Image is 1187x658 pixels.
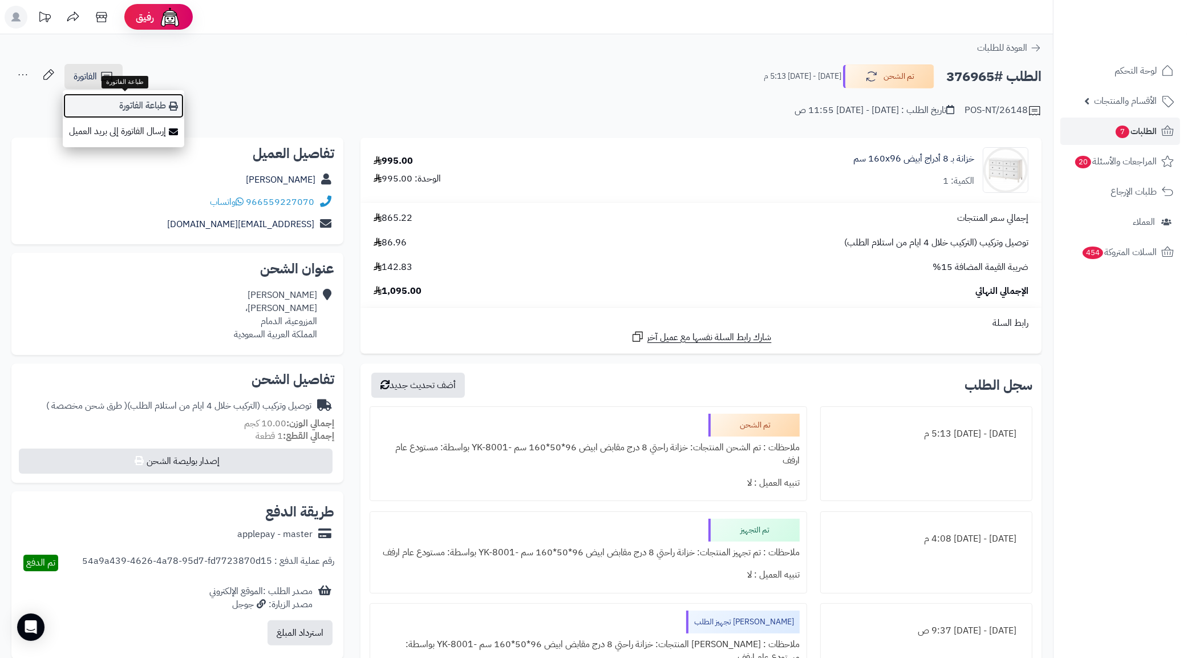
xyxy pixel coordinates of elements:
[965,378,1032,392] h3: سجل الطلب
[30,6,59,31] a: تحديثات المنصة
[1116,126,1129,138] span: 7
[708,519,800,542] div: تم التجهيز
[1083,247,1103,259] span: 454
[246,173,315,187] a: [PERSON_NAME]
[975,285,1028,298] span: الإجمالي النهائي
[977,41,1042,55] a: العودة للطلبات
[64,64,123,89] a: الفاتورة
[377,564,800,586] div: تنبيه العميل : لا
[283,429,334,443] strong: إجمالي القطع:
[843,64,934,88] button: تم الشحن
[1074,154,1157,169] span: المراجعات والأسئلة
[26,556,55,570] span: تم الدفع
[377,472,800,494] div: تنبيه العميل : لا
[631,330,772,344] a: شارك رابط السلة نفسها مع عميل آخر
[374,261,412,274] span: 142.83
[828,423,1025,445] div: [DATE] - [DATE] 5:13 م
[1111,184,1157,200] span: طلبات الإرجاع
[136,10,154,24] span: رفيق
[1060,178,1180,205] a: طلبات الإرجاع
[795,104,954,117] div: تاريخ الطلب : [DATE] - [DATE] 11:55 ص
[1075,156,1091,168] span: 20
[209,598,313,611] div: مصدر الزيارة: جوجل
[374,172,441,185] div: الوحدة: 995.00
[256,429,334,443] small: 1 قطعة
[828,528,1025,550] div: [DATE] - [DATE] 4:08 م
[1115,123,1157,139] span: الطلبات
[1060,118,1180,145] a: الطلبات7
[17,613,44,641] div: Open Intercom Messenger
[19,449,333,474] button: إصدار بوليصة الشحن
[374,155,413,168] div: 995.00
[965,104,1042,118] div: POS-NT/26148
[63,119,184,144] a: إرسال الفاتورة إلى بريد العميل
[268,620,333,645] button: استرداد المبلغ
[46,399,311,413] div: توصيل وتركيب (التركيب خلال 4 ايام من استلام الطلب)
[374,285,422,298] span: 1,095.00
[977,41,1027,55] span: العودة للطلبات
[1060,148,1180,175] a: المراجعات والأسئلة20
[1094,93,1157,109] span: الأقسام والمنتجات
[983,147,1028,193] img: 1731233659-1-90x90.jpg
[237,528,313,541] div: applepay - master
[365,317,1037,330] div: رابط السلة
[377,437,800,472] div: ملاحظات : تم الشحن المنتجات: خزانة راحتي 8 درج مقابض ابيض 96*50*160 سم -YK-8001 بواسطة: مستودع عا...
[853,152,974,165] a: خزانة بـ 8 أدراج أبيض ‎160x96 سم‏
[234,289,317,341] div: [PERSON_NAME] [PERSON_NAME]، المزروعية، الدمام المملكة العربية السعودية
[374,212,412,225] span: 865.22
[933,261,1028,274] span: ضريبة القيمة المضافة 15%
[21,262,334,276] h2: عنوان الشحن
[21,373,334,386] h2: تفاصيل الشحن
[943,175,974,188] div: الكمية: 1
[1115,63,1157,79] span: لوحة التحكم
[21,147,334,160] h2: تفاصيل العميل
[708,414,800,437] div: تم الشحن
[1060,239,1180,266] a: السلات المتروكة454
[210,195,244,209] a: واتساب
[265,505,334,519] h2: طريقة الدفع
[159,6,181,29] img: ai-face.png
[647,331,772,344] span: شارك رابط السلة نفسها مع عميل آخر
[82,555,334,571] div: رقم عملية الدفع : 54a9a439-4626-4a78-95d7-fd7723870d15
[1060,57,1180,84] a: لوحة التحكم
[946,65,1042,88] h2: الطلب #376965
[46,399,127,413] span: ( طرق شحن مخصصة )
[371,373,465,398] button: أضف تحديث جديد
[1133,214,1155,230] span: العملاء
[1081,244,1157,260] span: السلات المتروكة
[63,93,184,119] a: طباعة الفاتورة
[286,417,334,430] strong: إجمالي الوزن:
[209,585,313,611] div: مصدر الطلب :الموقع الإلكتروني
[844,236,1028,249] span: توصيل وتركيب (التركيب خلال 4 ايام من استلام الطلب)
[377,542,800,564] div: ملاحظات : تم تجهيز المنتجات: خزانة راحتي 8 درج مقابض ابيض 96*50*160 سم -YK-8001 بواسطة: مستودع عا...
[167,217,314,231] a: [EMAIL_ADDRESS][DOMAIN_NAME]
[1060,208,1180,236] a: العملاء
[686,611,800,633] div: [PERSON_NAME] تجهيز الطلب
[74,70,97,83] span: الفاتورة
[102,76,148,88] div: طباعة الفاتورة
[957,212,1028,225] span: إجمالي سعر المنتجات
[244,417,334,430] small: 10.00 كجم
[246,195,314,209] a: 966559227070
[374,236,407,249] span: 86.96
[764,71,841,82] small: [DATE] - [DATE] 5:13 م
[828,620,1025,642] div: [DATE] - [DATE] 9:37 ص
